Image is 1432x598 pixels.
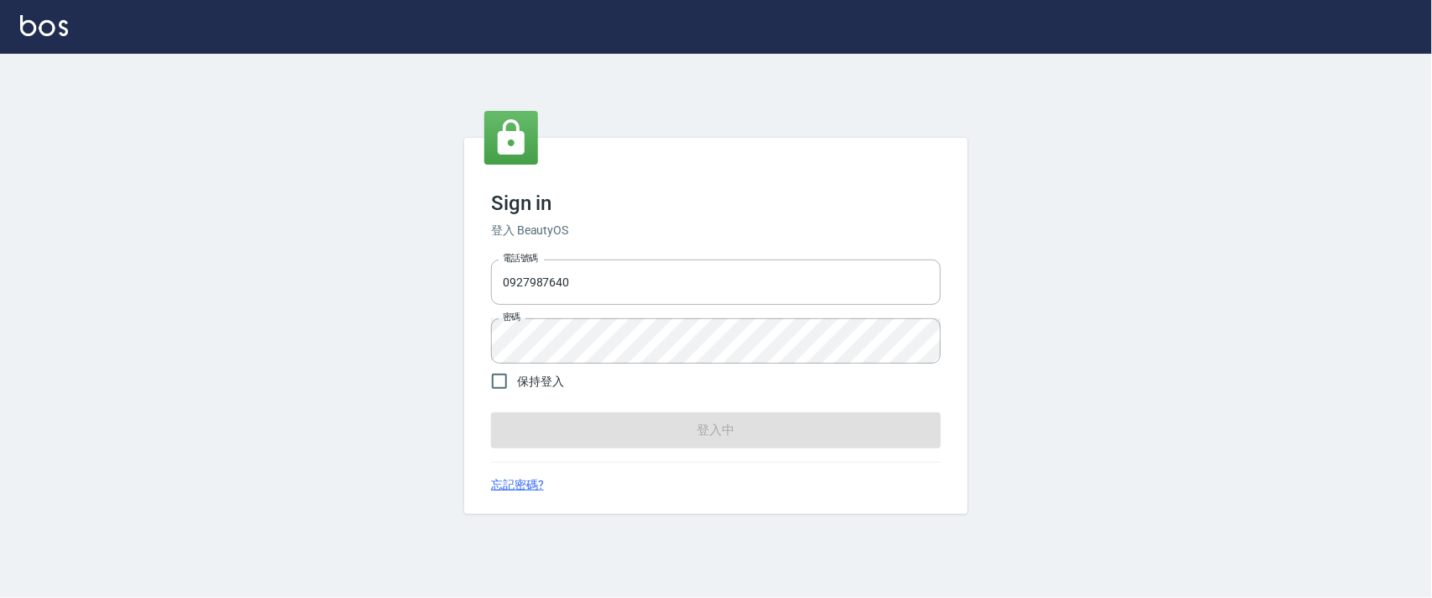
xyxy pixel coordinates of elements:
[491,476,544,494] a: 忘記密碼?
[20,15,68,36] img: Logo
[503,252,538,265] label: 電話號碼
[517,373,564,391] span: 保持登入
[503,311,520,323] label: 密碼
[491,191,941,215] h3: Sign in
[491,222,941,239] h6: 登入 BeautyOS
